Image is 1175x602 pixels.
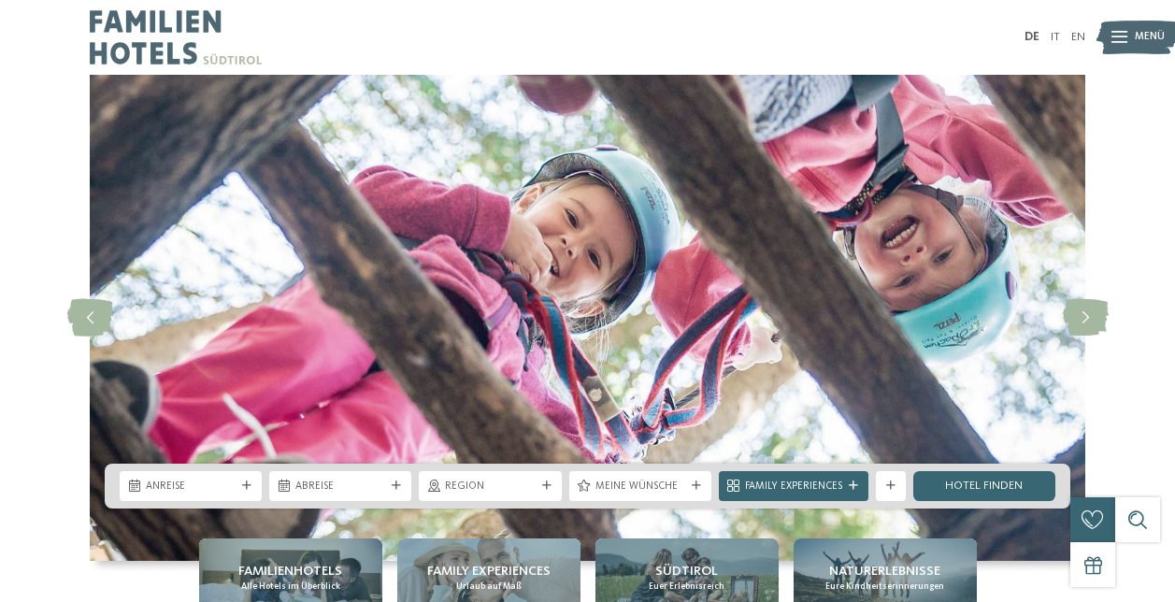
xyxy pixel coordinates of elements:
a: EN [1071,31,1085,43]
img: Klettern und Kinder, die perfekte Kombination [90,75,1085,561]
span: Naturerlebnisse [829,562,940,580]
span: Menü [1135,30,1165,45]
span: Eure Kindheitserinnerungen [825,580,944,593]
span: Euer Erlebnisreich [649,580,724,593]
span: Alle Hotels im Überblick [241,580,340,593]
span: Familienhotels [238,562,342,580]
span: Region [445,480,535,494]
span: Urlaub auf Maß [456,580,522,593]
span: Meine Wünsche [595,480,685,494]
span: Abreise [295,480,385,494]
span: Südtirol [655,562,718,580]
a: IT [1051,31,1060,43]
span: Family Experiences [427,562,551,580]
a: DE [1025,31,1039,43]
a: Hotel finden [913,471,1055,501]
span: Anreise [146,480,236,494]
span: Family Experiences [745,480,842,494]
